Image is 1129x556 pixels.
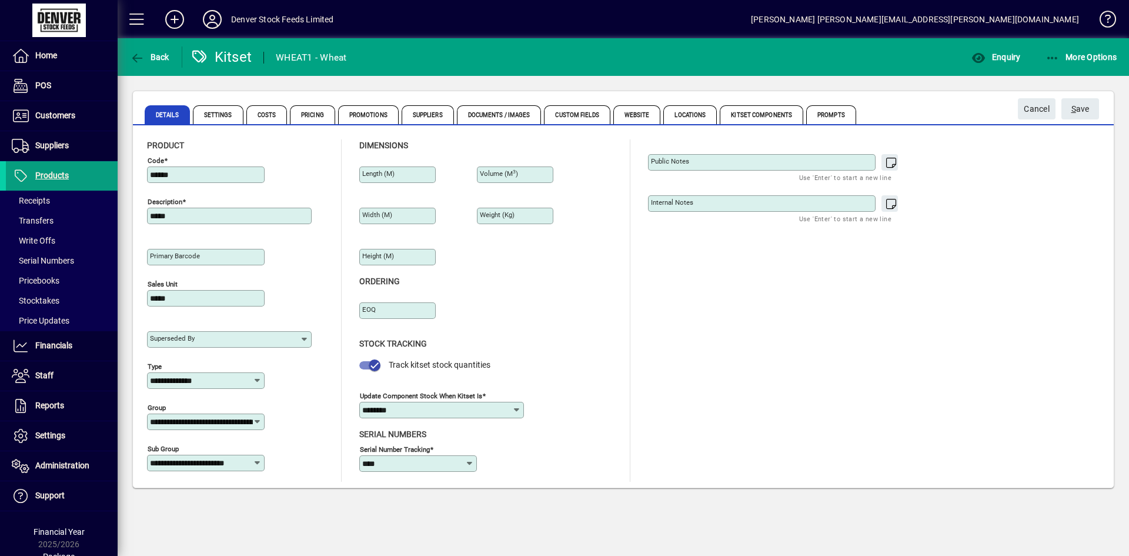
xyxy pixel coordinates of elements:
button: Enquiry [968,46,1023,68]
span: Serial Numbers [359,430,426,439]
span: Price Updates [12,316,69,325]
span: More Options [1046,52,1117,62]
a: POS [6,71,118,101]
mat-label: Length (m) [362,169,395,178]
mat-label: Description [148,198,182,206]
mat-hint: Use 'Enter' to start a new line [799,212,891,225]
div: Denver Stock Feeds Limited [231,10,334,29]
span: POS [35,81,51,90]
a: Administration [6,451,118,481]
span: Kitset Components [720,105,803,124]
span: Settings [193,105,243,124]
span: Customers [35,111,75,120]
mat-label: Public Notes [651,157,689,165]
a: Serial Numbers [6,251,118,271]
span: Staff [35,371,54,380]
mat-label: Weight (Kg) [480,211,515,219]
span: Financials [35,341,72,350]
a: Financials [6,331,118,361]
button: Save [1061,98,1099,119]
span: Stocktakes [12,296,59,305]
span: Reports [35,401,64,410]
button: Cancel [1018,98,1055,119]
span: Suppliers [402,105,454,124]
span: Back [130,52,169,62]
span: Home [35,51,57,60]
button: Profile [193,9,231,30]
sup: 3 [513,169,516,175]
a: Reports [6,391,118,421]
span: Locations [663,105,717,124]
mat-label: Update component stock when kitset is [360,391,482,399]
span: Website [613,105,661,124]
button: More Options [1043,46,1120,68]
a: Suppliers [6,131,118,161]
span: Dimensions [359,141,408,150]
button: Back [127,46,172,68]
a: Stocktakes [6,291,118,311]
a: Pricebooks [6,271,118,291]
a: Home [6,41,118,71]
span: Prompts [806,105,856,124]
span: Serial Numbers [12,256,74,265]
a: Price Updates [6,311,118,331]
mat-label: Superseded by [150,334,195,342]
mat-label: Sales unit [148,280,178,288]
mat-label: Volume (m ) [480,169,518,178]
span: Custom Fields [544,105,610,124]
a: Receipts [6,191,118,211]
span: Financial Year [34,527,85,537]
span: Suppliers [35,141,69,150]
mat-label: Height (m) [362,252,394,260]
span: ave [1071,99,1090,119]
a: Transfers [6,211,118,231]
div: WHEAT1 - Wheat [276,48,347,67]
span: Product [147,141,184,150]
a: Write Offs [6,231,118,251]
a: Staff [6,361,118,391]
span: Receipts [12,196,50,205]
span: Costs [246,105,288,124]
span: Settings [35,431,65,440]
span: Administration [35,461,89,470]
mat-label: Width (m) [362,211,392,219]
mat-label: Sub group [148,445,179,453]
span: Write Offs [12,236,55,245]
mat-label: Internal Notes [651,198,693,207]
mat-hint: Use 'Enter' to start a new line [799,171,891,184]
span: S [1071,104,1076,114]
mat-label: Serial Number tracking [360,445,430,453]
span: Enquiry [971,52,1020,62]
a: Customers [6,101,118,131]
span: Cancel [1024,99,1050,119]
a: Settings [6,421,118,451]
span: Documents / Images [457,105,542,124]
span: Ordering [359,277,400,286]
span: Details [145,105,190,124]
a: Knowledge Base [1091,2,1114,41]
div: Kitset [191,48,252,66]
app-page-header-button: Back [118,46,182,68]
span: Support [35,491,65,500]
button: Add [156,9,193,30]
span: Transfers [12,216,54,225]
span: Products [35,171,69,180]
mat-label: Code [148,157,164,165]
mat-label: EOQ [362,305,376,314]
mat-label: Type [148,362,162,371]
span: Pricebooks [12,276,59,285]
div: [PERSON_NAME] [PERSON_NAME][EMAIL_ADDRESS][PERSON_NAME][DOMAIN_NAME] [751,10,1079,29]
mat-label: Group [148,404,166,412]
mat-label: Primary barcode [150,252,200,260]
span: Pricing [290,105,335,124]
span: Track kitset stock quantities [389,360,490,369]
a: Support [6,481,118,511]
span: Stock Tracking [359,339,427,348]
span: Promotions [338,105,399,124]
